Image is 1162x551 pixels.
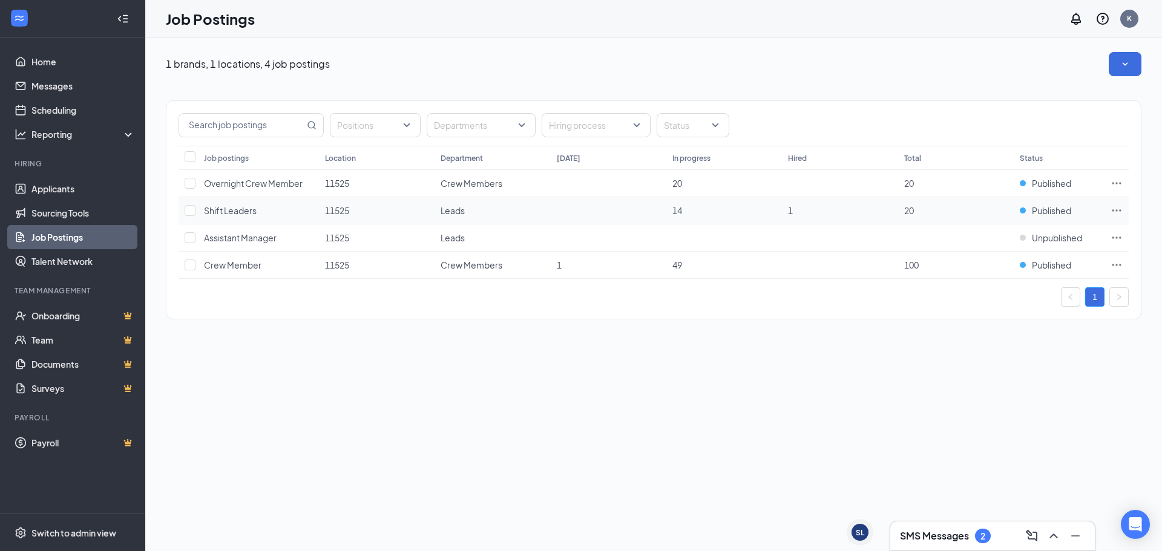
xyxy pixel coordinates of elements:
div: Open Intercom Messenger [1121,510,1150,539]
span: 14 [672,205,682,216]
li: 1 [1085,287,1105,307]
span: 11525 [325,232,349,243]
span: Crew Members [441,178,502,189]
svg: Ellipses [1111,177,1123,189]
a: Messages [31,74,135,98]
span: Crew Member [204,259,261,270]
li: Previous Page [1061,287,1080,307]
h3: SMS Messages [900,529,969,543]
a: DocumentsCrown [31,352,135,376]
span: 100 [904,259,919,270]
svg: SmallChevronDown [1119,58,1131,70]
input: Search job postings [179,114,304,137]
span: 49 [672,259,682,270]
span: 20 [904,205,914,216]
td: Leads [435,197,550,224]
span: 11525 [325,205,349,216]
svg: Notifications [1069,11,1083,26]
span: 11525 [325,178,349,189]
div: Reporting [31,128,136,140]
span: left [1067,293,1074,301]
span: Assistant Manager [204,232,277,243]
span: right [1115,293,1123,301]
svg: Ellipses [1111,232,1123,244]
svg: MagnifyingGlass [307,120,317,130]
h1: Job Postings [166,8,255,29]
a: Home [31,50,135,74]
svg: Ellipses [1111,204,1123,217]
svg: Collapse [117,13,129,25]
span: 20 [672,178,682,189]
th: Hired [782,146,898,170]
span: 20 [904,178,914,189]
a: OnboardingCrown [31,304,135,328]
div: Job postings [204,153,249,163]
a: Talent Network [31,249,135,273]
th: Total [898,146,1014,170]
span: 1 [557,259,562,270]
button: right [1109,287,1129,307]
span: Leads [441,232,465,243]
a: PayrollCrown [31,431,135,455]
a: Job Postings [31,225,135,249]
svg: ComposeMessage [1025,529,1039,543]
svg: ChevronUp [1046,529,1061,543]
td: 11525 [319,170,435,197]
svg: Settings [15,527,27,539]
div: Switch to admin view [31,527,116,539]
svg: Ellipses [1111,259,1123,271]
svg: QuestionInfo [1095,11,1110,26]
div: Department [441,153,483,163]
a: 1 [1086,288,1104,306]
td: Crew Members [435,170,550,197]
li: Next Page [1109,287,1129,307]
div: Team Management [15,285,133,296]
svg: Analysis [15,128,27,140]
span: 11525 [325,259,349,270]
div: SL [856,527,864,538]
button: SmallChevronDown [1109,52,1141,76]
a: Scheduling [31,98,135,122]
span: Published [1032,177,1071,189]
span: Shift Leaders [204,205,257,216]
td: Crew Members [435,252,550,279]
button: ComposeMessage [1022,526,1042,546]
div: Location [325,153,356,163]
div: Payroll [15,412,133,423]
th: Status [1014,146,1105,170]
td: 11525 [319,197,435,224]
a: SurveysCrown [31,376,135,400]
td: Leads [435,224,550,252]
span: Crew Members [441,259,502,270]
span: 1 [788,205,793,216]
span: Unpublished [1032,232,1082,244]
th: [DATE] [551,146,666,170]
button: left [1061,287,1080,307]
div: K [1127,13,1132,24]
div: 2 [980,531,985,541]
span: Overnight Crew Member [204,178,303,189]
td: 11525 [319,224,435,252]
button: ChevronUp [1044,526,1063,546]
button: Minimize [1066,526,1085,546]
td: 11525 [319,252,435,279]
a: Applicants [31,177,135,201]
svg: Minimize [1068,529,1083,543]
p: 1 brands, 1 locations, 4 job postings [166,57,330,71]
svg: WorkstreamLogo [13,12,25,24]
a: TeamCrown [31,328,135,352]
a: Sourcing Tools [31,201,135,225]
span: Published [1032,204,1071,217]
span: Published [1032,259,1071,271]
span: Leads [441,205,465,216]
th: In progress [666,146,782,170]
div: Hiring [15,158,133,169]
